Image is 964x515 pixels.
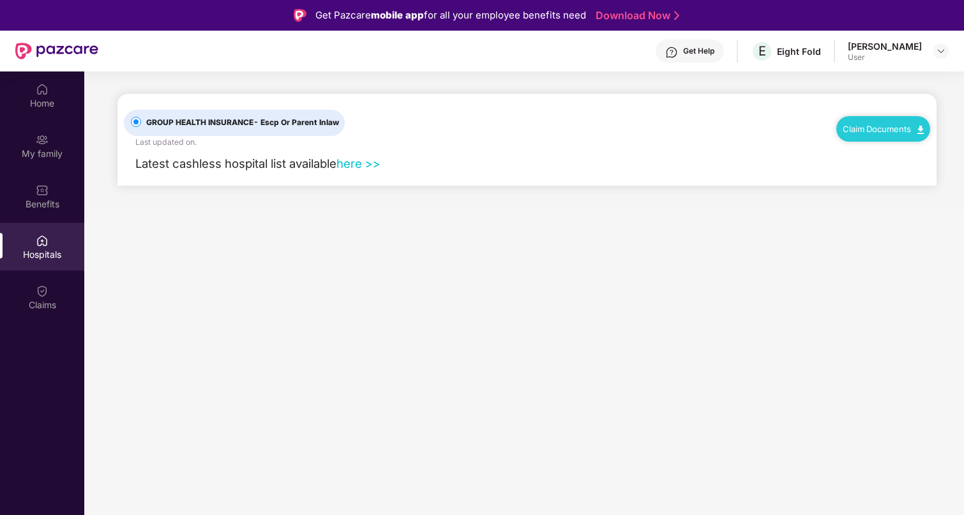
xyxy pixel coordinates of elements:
span: E [758,43,766,59]
img: svg+xml;base64,PHN2ZyBpZD0iQ2xhaW0iIHhtbG5zPSJodHRwOi8vd3d3LnczLm9yZy8yMDAwL3N2ZyIgd2lkdGg9IjIwIi... [36,285,49,297]
div: Eight Fold [777,45,821,57]
div: Last updated on . [135,136,197,148]
img: Logo [294,9,306,22]
img: svg+xml;base64,PHN2ZyBpZD0iRHJvcGRvd24tMzJ4MzIiIHhtbG5zPSJodHRwOi8vd3d3LnczLm9yZy8yMDAwL3N2ZyIgd2... [936,46,946,56]
img: svg+xml;base64,PHN2ZyB3aWR0aD0iMjAiIGhlaWdodD0iMjAiIHZpZXdCb3g9IjAgMCAyMCAyMCIgZmlsbD0ibm9uZSIgeG... [36,133,49,146]
img: svg+xml;base64,PHN2ZyBpZD0iSGVscC0zMngzMiIgeG1sbnM9Imh0dHA6Ly93d3cudzMub3JnLzIwMDAvc3ZnIiB3aWR0aD... [665,46,678,59]
div: Get Pazcare for all your employee benefits need [315,8,586,23]
img: svg+xml;base64,PHN2ZyBpZD0iQmVuZWZpdHMiIHhtbG5zPSJodHRwOi8vd3d3LnczLm9yZy8yMDAwL3N2ZyIgd2lkdGg9Ij... [36,184,49,197]
a: Claim Documents [843,124,924,134]
div: User [848,52,922,63]
div: [PERSON_NAME] [848,40,922,52]
img: svg+xml;base64,PHN2ZyBpZD0iSG9zcGl0YWxzIiB4bWxucz0iaHR0cDovL3d3dy53My5vcmcvMjAwMC9zdmciIHdpZHRoPS... [36,234,49,247]
span: - Escp Or Parent Inlaw [253,117,339,127]
div: Get Help [683,46,714,56]
span: Latest cashless hospital list available [135,156,336,170]
img: svg+xml;base64,PHN2ZyB4bWxucz0iaHR0cDovL3d3dy53My5vcmcvMjAwMC9zdmciIHdpZHRoPSIxMC40IiBoZWlnaHQ9Ij... [917,126,924,134]
span: GROUP HEALTH INSURANCE [141,117,344,129]
strong: mobile app [371,9,424,21]
img: New Pazcare Logo [15,43,98,59]
a: here >> [336,156,380,170]
img: svg+xml;base64,PHN2ZyBpZD0iSG9tZSIgeG1sbnM9Imh0dHA6Ly93d3cudzMub3JnLzIwMDAvc3ZnIiB3aWR0aD0iMjAiIG... [36,83,49,96]
a: Download Now [596,9,675,22]
img: Stroke [674,9,679,22]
